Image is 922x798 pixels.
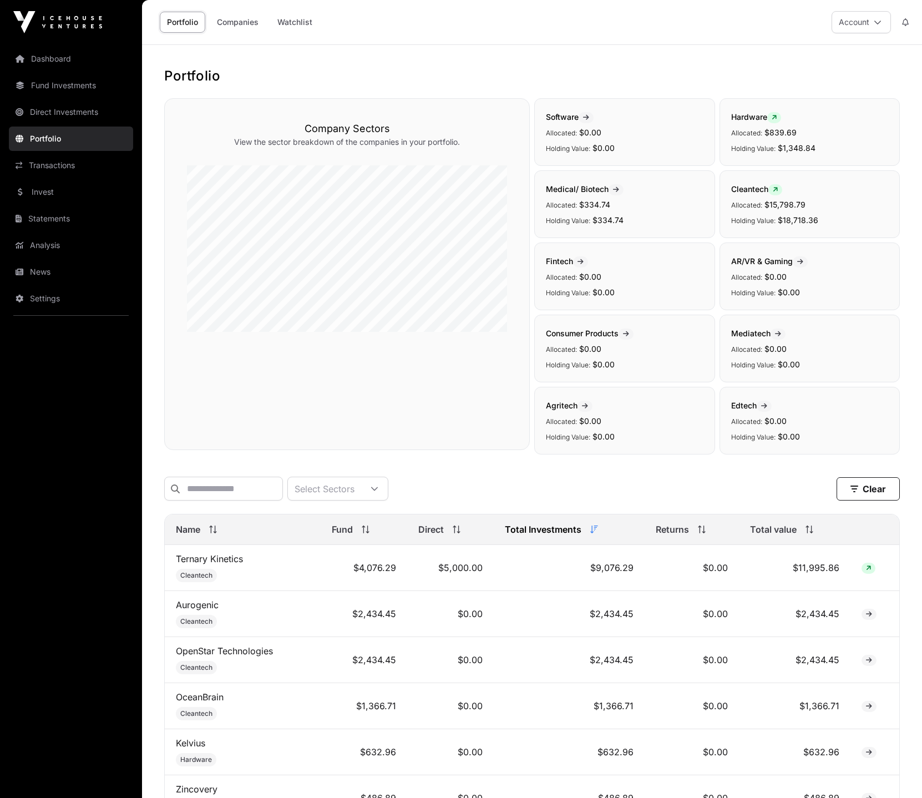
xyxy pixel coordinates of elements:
[176,553,243,564] a: Ternary Kinetics
[546,144,590,153] span: Holding Value:
[546,433,590,441] span: Holding Value:
[9,73,133,98] a: Fund Investments
[592,143,615,153] span: $0.00
[592,215,624,225] span: $334.74
[321,683,407,729] td: $1,366.71
[867,745,922,798] iframe: Chat Widget
[832,11,891,33] button: Account
[546,256,588,266] span: Fintech
[731,361,776,369] span: Holding Value:
[731,112,781,122] span: Hardware
[645,545,739,591] td: $0.00
[546,129,577,137] span: Allocated:
[645,591,739,637] td: $0.00
[160,12,205,33] a: Portfolio
[176,691,224,703] a: OceanBrain
[739,637,850,683] td: $2,434.45
[164,67,900,85] h1: Portfolio
[176,599,219,610] a: Aurogenic
[778,360,800,369] span: $0.00
[731,289,776,297] span: Holding Value:
[332,523,353,536] span: Fund
[778,215,818,225] span: $18,718.36
[418,523,444,536] span: Direct
[546,345,577,353] span: Allocated:
[546,273,577,281] span: Allocated:
[656,523,689,536] span: Returns
[778,432,800,441] span: $0.00
[407,729,494,775] td: $0.00
[739,545,850,591] td: $11,995.86
[407,545,494,591] td: $5,000.00
[546,289,590,297] span: Holding Value:
[546,329,634,338] span: Consumer Products
[731,401,772,410] span: Edtech
[579,128,601,137] span: $0.00
[546,361,590,369] span: Holding Value:
[9,180,133,204] a: Invest
[546,216,590,225] span: Holding Value:
[494,545,645,591] td: $9,076.29
[9,127,133,151] a: Portfolio
[592,432,615,441] span: $0.00
[494,729,645,775] td: $632.96
[731,201,762,209] span: Allocated:
[764,128,797,137] span: $839.69
[9,260,133,284] a: News
[592,360,615,369] span: $0.00
[321,545,407,591] td: $4,076.29
[731,129,762,137] span: Allocated:
[407,683,494,729] td: $0.00
[645,729,739,775] td: $0.00
[494,683,645,729] td: $1,366.71
[750,523,797,536] span: Total value
[546,112,594,122] span: Software
[288,477,361,500] div: Select Sectors
[9,153,133,178] a: Transactions
[739,591,850,637] td: $2,434.45
[764,200,806,209] span: $15,798.79
[176,738,205,749] a: Kelvius
[546,201,577,209] span: Allocated:
[579,416,601,426] span: $0.00
[187,137,507,148] p: View the sector breakdown of the companies in your portfolio.
[731,329,786,338] span: Mediatech
[731,256,808,266] span: AR/VR & Gaming
[778,143,815,153] span: $1,348.84
[176,784,217,795] a: Zincovery
[739,683,850,729] td: $1,366.71
[731,345,762,353] span: Allocated:
[731,144,776,153] span: Holding Value:
[546,184,624,194] span: Medical/ Biotech
[13,11,102,33] img: Icehouse Ventures Logo
[407,591,494,637] td: $0.00
[645,637,739,683] td: $0.00
[180,709,212,718] span: Cleantech
[9,206,133,231] a: Statements
[9,100,133,124] a: Direct Investments
[764,416,787,426] span: $0.00
[579,272,601,281] span: $0.00
[731,417,762,426] span: Allocated:
[778,287,800,297] span: $0.00
[731,184,782,194] span: Cleantech
[764,272,787,281] span: $0.00
[407,637,494,683] td: $0.00
[546,401,592,410] span: Agritech
[210,12,266,33] a: Companies
[321,637,407,683] td: $2,434.45
[180,617,212,626] span: Cleantech
[321,729,407,775] td: $632.96
[837,477,900,501] button: Clear
[546,417,577,426] span: Allocated:
[270,12,320,33] a: Watchlist
[321,591,407,637] td: $2,434.45
[579,344,601,353] span: $0.00
[180,663,212,672] span: Cleantech
[645,683,739,729] td: $0.00
[176,645,273,656] a: OpenStar Technologies
[180,755,212,764] span: Hardware
[579,200,610,209] span: $334.74
[187,121,507,137] h3: Company Sectors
